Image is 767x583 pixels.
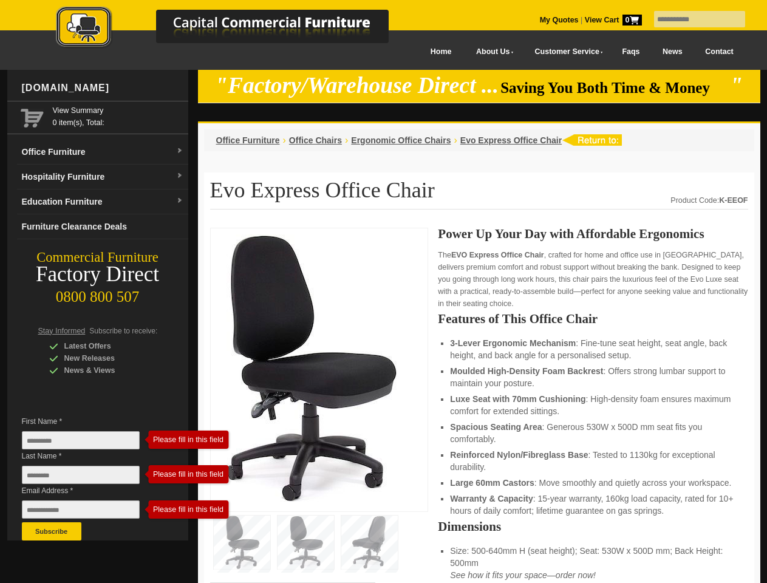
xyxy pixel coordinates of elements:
[450,422,542,432] strong: Spacious Seating Area
[22,522,81,540] button: Subscribe
[7,266,188,283] div: Factory Direct
[49,364,165,377] div: News & Views
[22,431,140,449] input: First Name *
[694,38,745,66] a: Contact
[148,470,219,479] div: Please fill in this field
[283,134,286,146] li: ›
[451,251,544,259] strong: EVO Express Office Chair
[217,234,399,502] img: Comfortable Evo Express Office Chair with 70mm high-density foam seat and large 60mm castors.
[582,16,641,24] a: View Cart0
[651,38,694,66] a: News
[176,148,183,155] img: dropdown
[176,172,183,180] img: dropdown
[148,435,219,444] div: Please fill in this field
[450,494,533,503] strong: Warranty & Capacity
[611,38,652,66] a: Faqs
[450,337,735,361] li: : Fine-tune seat height, seat angle, back height, and back angle for a personalised setup.
[148,505,219,514] div: Please fill in this field
[210,179,748,210] h1: Evo Express Office Chair
[450,545,735,581] li: Size: 500-640mm H (seat height); Seat: 530W x 500D mm; Back Height: 500mm
[450,365,735,389] li: : Offers strong lumbar support to maintain your posture.
[38,327,86,335] span: Stay Informed
[289,135,342,145] a: Office Chairs
[500,80,728,96] span: Saving You Both Time & Money
[22,500,140,519] input: Email Address *
[450,493,735,517] li: : 15-year warranty, 160kg load capacity, rated for 10+ hours of daily comfort; lifetime guarantee...
[22,6,448,54] a: Capital Commercial Furniture Logo
[454,134,457,146] li: ›
[17,140,188,165] a: Office Furnituredropdown
[438,313,748,325] h2: Features of This Office Chair
[22,415,158,428] span: First Name *
[215,73,499,98] em: "Factory/Warehouse Direct ...
[176,197,183,205] img: dropdown
[17,214,188,239] a: Furniture Clearance Deals
[17,70,188,106] div: [DOMAIN_NAME]
[622,15,642,26] span: 0
[22,466,140,484] input: Last Name *
[22,450,158,462] span: Last Name *
[7,249,188,266] div: Commercial Furniture
[730,73,743,98] em: "
[450,394,585,404] strong: Luxe Seat with 70mm Cushioning
[450,450,588,460] strong: Reinforced Nylon/Fibreglass Base
[460,135,562,145] a: Evo Express Office Chair
[540,16,579,24] a: My Quotes
[450,393,735,417] li: : High-density foam ensures maximum comfort for extended sittings.
[450,449,735,473] li: : Tested to 1130kg for exceptional durability.
[585,16,642,24] strong: View Cart
[521,38,610,66] a: Customer Service
[49,352,165,364] div: New Releases
[438,228,748,240] h2: Power Up Your Day with Affordable Ergonomics
[53,104,183,117] a: View Summary
[22,485,158,497] span: Email Address *
[89,327,157,335] span: Subscribe to receive:
[216,135,280,145] a: Office Furniture
[450,477,735,489] li: : Move smoothly and quietly across your workspace.
[438,520,748,533] h2: Dimensions
[450,478,534,488] strong: Large 60mm Castors
[463,38,521,66] a: About Us
[345,134,348,146] li: ›
[17,189,188,214] a: Education Furnituredropdown
[49,340,165,352] div: Latest Offers
[562,134,622,146] img: return to
[351,135,451,145] a: Ergonomic Office Chairs
[53,104,183,127] span: 0 item(s), Total:
[450,366,603,376] strong: Moulded High-Density Foam Backrest
[22,6,448,50] img: Capital Commercial Furniture Logo
[438,249,748,310] p: The , crafted for home and office use in [GEOGRAPHIC_DATA], delivers premium comfort and robust s...
[450,570,596,580] em: See how it fits your space—order now!
[450,421,735,445] li: : Generous 530W x 500D mm seat fits you comfortably.
[719,196,748,205] strong: K-EEOF
[17,165,188,189] a: Hospitality Furnituredropdown
[7,282,188,305] div: 0800 800 507
[450,338,576,348] strong: 3-Lever Ergonomic Mechanism
[670,194,748,206] div: Product Code:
